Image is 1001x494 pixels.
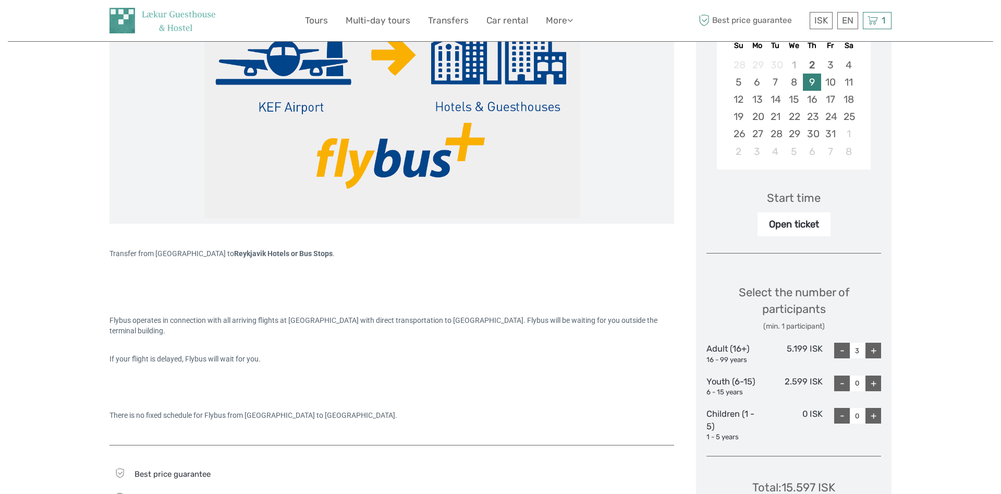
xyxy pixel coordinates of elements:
div: Tu [766,39,785,53]
div: Choose Friday, October 17th, 2025 [821,91,839,108]
button: Open LiveChat chat widget [120,16,132,29]
img: 1393-ab20600c-628f-4394-a375-2f00fb33ce06_logo_small.jpg [109,8,215,33]
div: Choose Tuesday, October 7th, 2025 [766,74,785,91]
div: Choose Thursday, October 23rd, 2025 [803,108,821,125]
div: Choose Saturday, October 11th, 2025 [839,74,858,91]
div: Choose Thursday, October 9th, 2025 [803,74,821,91]
span: Best price guarantee [696,12,807,29]
div: Choose Monday, November 3rd, 2025 [748,143,766,160]
div: Choose Sunday, October 5th, 2025 [729,74,748,91]
div: 1 - 5 years [706,432,765,442]
div: Choose Monday, October 6th, 2025 [748,74,766,91]
div: Choose Friday, November 7th, 2025 [821,143,839,160]
span: Flybus operates in connection with all arriving flights at [GEOGRAPHIC_DATA] with direct transpor... [109,316,659,335]
div: Choose Thursday, November 6th, 2025 [803,143,821,160]
div: Choose Thursday, October 2nd, 2025 [803,56,821,74]
div: 0 ISK [765,408,823,442]
span: Best price guarantee [135,469,211,479]
div: Select the number of participants [706,284,881,332]
div: Choose Friday, October 24th, 2025 [821,108,839,125]
span: If your flight is delayed, Flybus will wait for you. [109,355,261,363]
div: Choose Tuesday, October 14th, 2025 [766,91,785,108]
div: Mo [748,39,766,53]
div: Choose Tuesday, October 21st, 2025 [766,108,785,125]
div: 5.199 ISK [765,343,823,365]
div: Choose Friday, October 10th, 2025 [821,74,839,91]
div: + [865,408,881,424]
div: Choose Sunday, October 19th, 2025 [729,108,748,125]
div: Choose Thursday, October 30th, 2025 [803,125,821,142]
div: + [865,343,881,358]
div: 6 - 15 years [706,388,765,397]
span: There is no fixed schedule for Flybus from [GEOGRAPHIC_DATA] to [GEOGRAPHIC_DATA]. [109,411,397,419]
div: (min. 1 participant) [706,321,881,332]
div: Not available Sunday, September 28th, 2025 [729,56,748,74]
div: month 2025-10 [720,56,867,160]
strong: Reykjavik Hotels or Bus Stops [234,249,333,258]
a: Transfers [428,13,469,28]
div: Start time [767,190,821,206]
div: Not available Wednesday, October 1st, 2025 [785,56,803,74]
div: - [834,343,850,358]
div: Choose Wednesday, October 22nd, 2025 [785,108,803,125]
div: Choose Saturday, November 8th, 2025 [839,143,858,160]
div: Choose Friday, October 31st, 2025 [821,125,839,142]
div: Choose Tuesday, October 28th, 2025 [766,125,785,142]
div: 16 - 99 years [706,355,765,365]
div: 2.599 ISK [765,376,823,397]
div: Choose Wednesday, October 15th, 2025 [785,91,803,108]
div: - [834,408,850,424]
div: Choose Wednesday, October 8th, 2025 [785,74,803,91]
div: Not available Tuesday, September 30th, 2025 [766,56,785,74]
a: More [546,13,573,28]
div: Choose Tuesday, November 4th, 2025 [766,143,785,160]
div: Adult (16+) [706,343,765,365]
div: Choose Thursday, October 16th, 2025 [803,91,821,108]
div: Choose Monday, October 27th, 2025 [748,125,766,142]
div: + [865,376,881,391]
div: Th [803,39,821,53]
div: Youth (6-15) [706,376,765,397]
div: Su [729,39,748,53]
div: Choose Saturday, October 18th, 2025 [839,91,858,108]
a: Multi-day tours [346,13,410,28]
div: Choose Sunday, October 26th, 2025 [729,125,748,142]
div: Fr [821,39,839,53]
div: Choose Sunday, November 2nd, 2025 [729,143,748,160]
div: Children (1 - 5) [706,408,765,442]
div: Choose Wednesday, November 5th, 2025 [785,143,803,160]
div: - [834,376,850,391]
div: Choose Monday, October 20th, 2025 [748,108,766,125]
div: Choose Saturday, October 25th, 2025 [839,108,858,125]
div: We [785,39,803,53]
div: Not available Monday, September 29th, 2025 [748,56,766,74]
span: ISK [814,15,828,26]
span: 1 [880,15,887,26]
div: Sa [839,39,858,53]
span: Transfer from [GEOGRAPHIC_DATA] to [109,249,333,258]
a: Car rental [486,13,528,28]
div: Choose Wednesday, October 29th, 2025 [785,125,803,142]
a: Tours [305,13,328,28]
div: Choose Saturday, November 1st, 2025 [839,125,858,142]
div: Choose Friday, October 3rd, 2025 [821,56,839,74]
p: We're away right now. Please check back later! [15,18,118,27]
div: Choose Monday, October 13th, 2025 [748,91,766,108]
div: Choose Sunday, October 12th, 2025 [729,91,748,108]
div: Choose Saturday, October 4th, 2025 [839,56,858,74]
div: EN [837,12,858,29]
div: Open ticket [758,212,831,236]
span: . [333,249,335,258]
